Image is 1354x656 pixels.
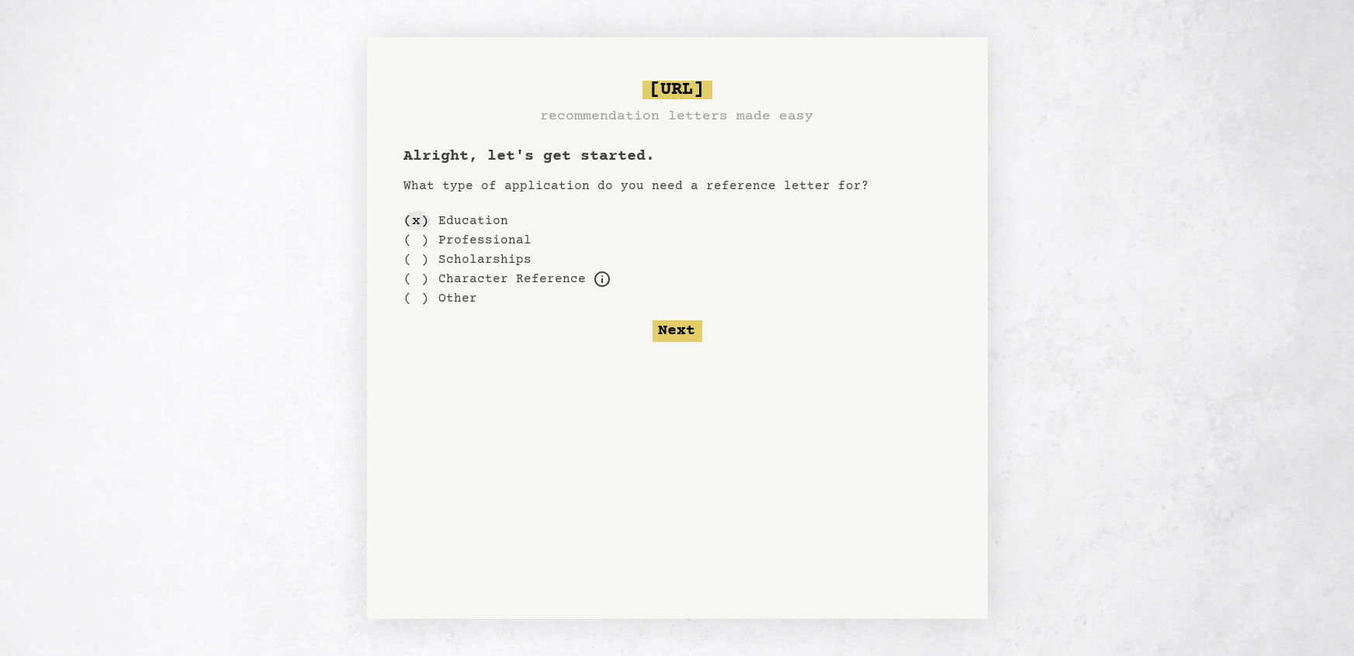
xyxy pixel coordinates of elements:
div: ( x ) [404,211,430,230]
div: ( ) [404,288,430,308]
label: For example, loans, housing applications, parole, professional certification, etc. [439,270,587,288]
h1: Alright, let's get started. [404,146,951,167]
h3: recommendation letters made easy [541,105,814,127]
label: Professional [439,231,532,250]
div: ( ) [404,230,430,250]
button: Next [653,320,702,342]
div: ( ) [404,250,430,269]
div: ( ) [404,269,430,288]
label: Scholarships [439,250,532,269]
span: [URL] [642,81,712,99]
p: What type of application do you need a reference letter for? [404,177,951,195]
label: Other [439,289,478,308]
label: Education [439,212,509,230]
